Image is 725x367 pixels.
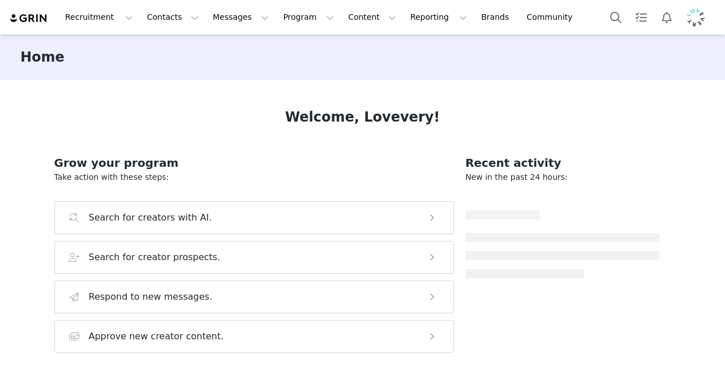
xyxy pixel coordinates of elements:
[20,47,65,67] h3: Home
[680,8,716,27] button: Profile
[89,290,213,304] h3: Respond to new messages.
[54,280,454,313] button: Respond to new messages.
[58,5,140,30] button: Recruitment
[89,211,212,224] h3: Search for creators with AI.
[9,13,49,24] img: grin logo
[140,5,205,30] button: Contacts
[54,171,454,183] p: Take action with these steps:
[654,5,679,30] button: Notifications
[520,5,585,30] a: Community
[206,5,276,30] button: Messages
[474,5,519,30] a: Brands
[285,107,440,127] h1: Welcome, Lovevery!
[629,5,654,30] a: Tasks
[276,5,341,30] button: Program
[89,330,224,343] h3: Approve new creator content.
[465,154,659,171] h2: Recent activity
[404,5,474,30] button: Reporting
[54,320,454,353] button: Approve new creator content.
[687,8,705,27] img: a648ee20-1624-4a49-80ff-8d7381c36f42.png
[465,171,659,183] p: New in the past 24 hours:
[54,154,454,171] h2: Grow your program
[603,5,628,30] button: Search
[54,201,454,234] button: Search for creators with AI.
[341,5,403,30] button: Content
[89,251,221,264] h3: Search for creator prospects.
[54,241,454,274] button: Search for creator prospects.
